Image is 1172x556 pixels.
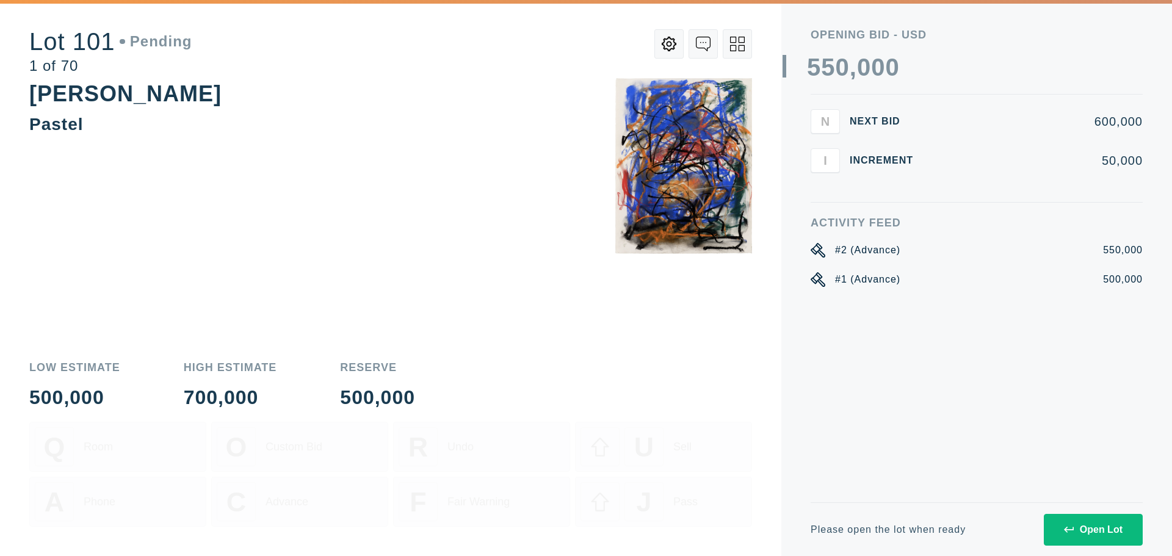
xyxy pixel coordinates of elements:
[835,272,900,287] div: #1 (Advance)
[120,34,192,49] div: Pending
[29,59,192,73] div: 1 of 70
[1103,243,1143,258] div: 550,000
[821,55,835,79] div: 5
[1103,272,1143,287] div: 500,000
[835,243,900,258] div: #2 (Advance)
[850,55,857,299] div: ,
[340,388,415,407] div: 500,000
[29,388,120,407] div: 500,000
[821,114,830,128] span: N
[29,115,84,134] div: Pastel
[29,81,222,106] div: [PERSON_NAME]
[29,362,120,373] div: Low Estimate
[871,55,885,79] div: 0
[823,153,827,167] span: I
[857,55,871,79] div: 0
[933,115,1143,128] div: 600,000
[811,217,1143,228] div: Activity Feed
[850,117,923,126] div: Next Bid
[811,29,1143,40] div: Opening bid - USD
[933,154,1143,167] div: 50,000
[1044,514,1143,546] button: Open Lot
[850,156,923,165] div: Increment
[811,109,840,134] button: N
[811,148,840,173] button: I
[885,55,899,79] div: 0
[836,55,850,79] div: 0
[811,525,966,535] div: Please open the lot when ready
[184,362,277,373] div: High Estimate
[184,388,277,407] div: 700,000
[29,29,192,54] div: Lot 101
[340,362,415,373] div: Reserve
[1064,524,1123,535] div: Open Lot
[807,55,821,79] div: 5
